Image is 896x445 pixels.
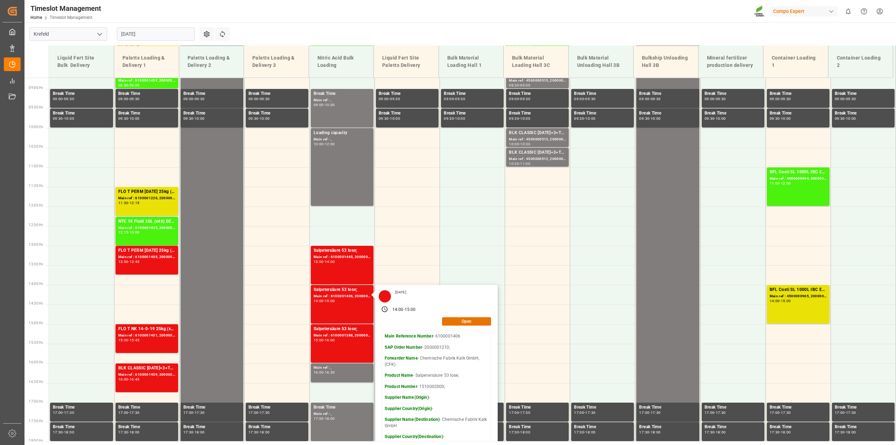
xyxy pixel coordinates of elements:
div: Salpetersäure 53 lose; [314,247,371,254]
div: Main ref : , [314,97,371,103]
div: Break Time [639,110,696,117]
div: Break Time [248,404,306,411]
div: - [649,411,650,414]
div: 14:00 [392,307,404,313]
div: - [259,411,260,414]
div: 09:30 [846,97,856,100]
div: 10:00 [314,142,324,146]
div: 09:00 [509,97,519,100]
div: Main ref : 6100001406, 2000001210; [314,293,371,299]
div: Main ref : 6100001435, 2000001227; 2000001227;2000001232; 2000001232; [118,225,175,231]
span: 11:00 Hr [29,164,43,168]
div: - [389,97,390,100]
div: Main ref : 6100001401, 2000001219; [118,333,175,339]
div: 09:00 [379,97,389,100]
div: Main ref : 6100001459, 2000001182; [118,78,175,84]
div: 10:00 [520,117,530,120]
div: 17:30 [846,411,856,414]
span: 10:00 Hr [29,125,43,129]
div: 10:00 [846,117,856,120]
strong: Supplier Country(Destination) [385,434,443,439]
div: 10:00 [509,142,519,146]
strong: Product Name [385,373,413,378]
div: Break Time [574,110,631,117]
div: 15:45 [129,339,140,342]
div: 09:00 [248,97,259,100]
div: 09:00 [574,97,584,100]
div: Break Time [770,90,827,97]
div: Break Time [574,404,631,411]
div: 17:30 [520,411,530,414]
div: - [63,431,64,434]
div: 09:30 [444,117,454,120]
div: 15:00 [325,299,335,303]
div: Paletts Loading & Delivery 3 [250,51,303,72]
div: Mineral fertilizer production delivery [704,51,758,72]
div: 13:00 [314,260,324,263]
div: 09:30 [390,97,400,100]
p: - [385,395,488,401]
div: 17:30 [129,411,140,414]
div: - [324,142,325,146]
div: 10:00 [651,117,661,120]
div: Main ref : 6100001220, 2000000642; [118,195,175,201]
div: Break Time [314,90,371,97]
div: - [845,117,846,120]
div: 10:00 [585,117,595,120]
div: - [193,411,194,414]
div: - [519,162,520,165]
span: 14:30 Hr [29,301,43,305]
div: 09:30 [835,117,845,120]
div: 17:00 [770,411,780,414]
div: Break Time [444,110,501,117]
div: - [128,84,129,87]
div: Break Time [835,90,892,97]
div: Break Time [183,90,240,97]
div: - [649,117,650,120]
div: Break Time [509,90,566,97]
div: - [519,84,520,87]
div: - [519,142,520,146]
strong: Main Reference Number [385,334,433,339]
div: 09:00 [639,97,649,100]
div: - [128,260,129,263]
span: 10:30 Hr [29,145,43,148]
div: - [779,411,780,414]
p: - Chemische Fabrik Kalk GmbH, (CFK) [385,355,488,368]
div: 09:30 [705,117,715,120]
div: - [128,339,129,342]
div: - [324,103,325,106]
div: 09:00 [705,97,715,100]
div: 11:00 [770,182,780,185]
div: Liquid Fert Site Paletts Delivery [379,51,433,72]
div: - [519,117,520,120]
span: 09:00 Hr [29,86,43,90]
div: 10:00 [390,117,400,120]
div: 18:00 [325,417,335,420]
div: BFL Costi SL 1000L IBC EGY; [770,286,827,293]
div: Break Time [705,404,762,411]
div: - [128,201,129,204]
span: 11:30 Hr [29,184,43,188]
div: Break Time [248,424,306,431]
div: - [845,411,846,414]
div: 17:00 [705,411,715,414]
div: 09:30 [716,97,726,100]
div: Nitric Acid Bulk Loading [315,51,368,72]
div: 10:00 [260,117,270,120]
div: 17:30 [195,411,205,414]
div: BFL Costi SL 1000L IBC EGY; [770,169,827,176]
div: FLO T PERM [DATE] 25kg (x40) INT; [118,188,175,195]
div: - [404,307,405,313]
div: Salpetersäure 53 lose; [314,286,371,293]
div: 17:30 [585,411,595,414]
div: Main ref : 6100001388, 2000001204; [314,333,371,339]
div: 10:00 [195,117,205,120]
div: Break Time [835,424,892,431]
div: 09:30 [781,97,791,100]
div: 17:00 [835,411,845,414]
div: Break Time [183,110,240,117]
div: - [779,97,780,100]
span: 13:30 Hr [29,262,43,266]
div: 09:30 [64,97,74,100]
